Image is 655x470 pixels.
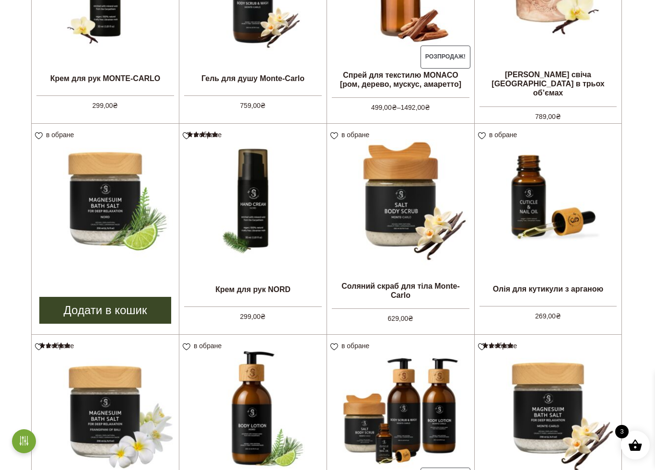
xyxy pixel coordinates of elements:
[183,343,190,351] img: unfavourite.svg
[371,104,397,111] bdi: 499,00
[421,46,471,69] span: Розпродаж!
[327,124,474,322] a: Соляний скраб для тіла Monte-Carlo 629,00₴
[388,315,414,322] bdi: 629,00
[330,131,373,139] a: в обране
[478,131,520,139] a: в обране
[46,342,74,350] span: в обране
[46,131,74,139] span: в обране
[489,342,517,350] span: в обране
[183,131,225,139] a: в обране
[425,104,430,111] span: ₴
[408,315,413,322] span: ₴
[475,124,621,321] a: Олія для кутикули з арганою 269,00₴
[478,342,520,350] a: в обране
[330,132,338,140] img: unfavourite.svg
[332,97,469,113] span: –
[194,131,222,139] span: в обране
[93,102,118,109] bdi: 299,00
[194,342,222,350] span: в обране
[179,278,327,302] h2: Крем для рук NORD
[327,278,474,304] h2: Соляний скраб для тіла Monte-Carlo
[327,67,474,93] h2: Спрей для текстилю MONACO [ром, дерево, мускус, амаретто]
[341,342,369,350] span: в обране
[478,343,486,351] img: unfavourite.svg
[615,425,629,438] span: 3
[535,312,561,320] bdi: 269,00
[179,67,327,91] h2: Гель для душу Monte-Carlo
[260,102,266,109] span: ₴
[475,66,621,102] h2: [PERSON_NAME] свіча [GEOGRAPHIC_DATA] в трьох об’ємах
[535,113,561,120] bdi: 789,00
[401,104,431,111] bdi: 1492,00
[489,131,517,139] span: в обране
[330,342,373,350] a: в обране
[240,313,266,320] bdi: 299,00
[183,132,190,140] img: unfavourite.svg
[260,313,266,320] span: ₴
[35,132,43,140] img: unfavourite.svg
[330,343,338,351] img: unfavourite.svg
[240,102,266,109] bdi: 759,00
[556,312,561,320] span: ₴
[39,297,171,324] a: Додати в кошик: “Магнієва сіль для ванни NORD”
[556,113,561,120] span: ₴
[35,343,43,351] img: unfavourite.svg
[478,132,486,140] img: unfavourite.svg
[35,131,77,139] a: в обране
[32,67,179,91] h2: Крем для рук MONTE-CARLO
[392,104,397,111] span: ₴
[179,124,327,322] a: Крем для рук NORDОцінено в 5.00 з 5 299,00₴
[113,102,118,109] span: ₴
[341,131,369,139] span: в обране
[475,277,621,301] h2: Олія для кутикули з арганою
[35,342,77,350] a: в обране
[183,342,225,350] a: в обране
